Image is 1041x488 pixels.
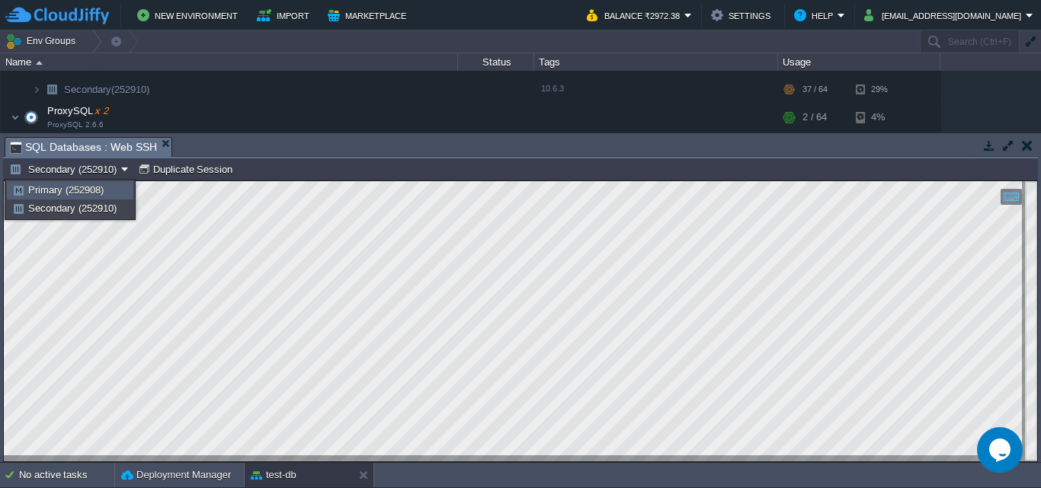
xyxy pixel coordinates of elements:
div: No active tasks [19,463,114,487]
button: Secondary (252910) [9,162,121,176]
img: AMDAwAAAACH5BAEAAAAALAAAAAABAAEAAAICRAEAOw== [32,78,41,101]
img: AMDAwAAAACH5BAEAAAAALAAAAAABAAEAAAICRAEAOw== [21,102,42,132]
button: Marketplace [328,6,411,24]
span: Secondary [62,83,152,96]
img: AMDAwAAAACH5BAEAAAAALAAAAAABAAEAAAICRAEAOw== [11,102,20,132]
span: ProxySQL 2.6.6 [47,120,104,129]
div: 4% [856,102,905,132]
button: [EMAIL_ADDRESS][DOMAIN_NAME] [864,6,1026,24]
span: ProxySQL [46,104,111,117]
span: x 2 [93,105,108,116]
div: 29% [856,78,905,101]
div: Status [459,53,533,71]
button: Help [794,6,838,24]
button: test-db [251,467,296,483]
a: Secondary (252910) [8,200,133,217]
img: AMDAwAAAACH5BAEAAAAALAAAAAABAAEAAAICRAEAOw== [41,78,62,101]
a: Secondary(252910) [62,83,152,96]
div: 2 / 64 [802,102,827,132]
button: Import [257,6,314,24]
img: CloudJiffy [5,6,109,25]
iframe: chat widget [977,427,1026,473]
span: Primary (252908) [28,184,104,196]
button: Deployment Manager [121,467,231,483]
div: Name [2,53,457,71]
button: Balance ₹2972.38 [587,6,684,24]
button: Settings [711,6,775,24]
div: Usage [779,53,940,71]
img: AMDAwAAAACH5BAEAAAAALAAAAAABAAEAAAICRAEAOw== [36,61,43,65]
span: SQL Databases : Web SSH [10,138,157,157]
span: (252910) [111,84,149,95]
span: Secondary (252910) [28,203,117,214]
span: 10.6.3 [541,84,564,93]
a: ProxySQLx 2ProxySQL 2.6.6 [46,105,111,116]
button: Env Groups [5,30,81,52]
a: Primary (252908) [8,182,133,199]
div: 37 / 64 [802,78,828,101]
button: New Environment [137,6,242,24]
button: Duplicate Session [138,162,238,176]
div: Tags [535,53,777,71]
